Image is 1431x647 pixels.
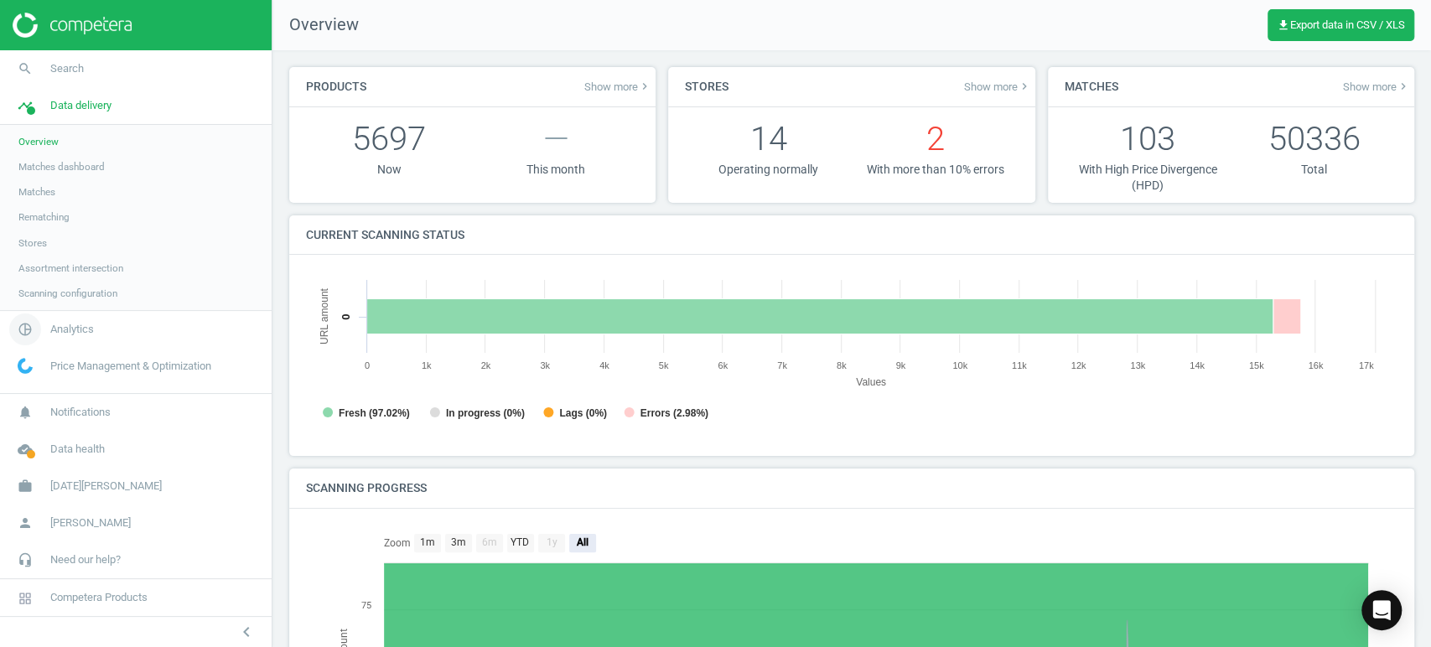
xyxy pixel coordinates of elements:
a: Show morekeyboard_arrow_right [964,80,1031,93]
text: 1m [420,536,435,548]
i: notifications [9,396,41,428]
text: 3m [451,536,466,548]
span: Overview [18,135,59,148]
text: 8k [837,360,847,370]
span: Search [50,61,84,76]
p: 2 [852,116,1019,162]
text: 75 [361,600,371,611]
span: Data delivery [50,98,111,113]
text: 6k [718,360,728,370]
text: Zoom [384,537,411,549]
span: Analytics [50,322,94,337]
i: chevron_left [236,622,257,642]
tspan: Values [856,376,886,388]
i: keyboard_arrow_right [1018,80,1031,93]
text: YTD [511,536,529,548]
text: All [576,536,588,548]
text: 5k [659,360,669,370]
p: 50336 [1231,116,1397,162]
a: Show morekeyboard_arrow_right [584,80,651,93]
text: 14k [1190,360,1205,370]
i: timeline [9,90,41,122]
span: Show more [964,80,1031,93]
p: Now [306,162,473,178]
span: [PERSON_NAME] [50,515,131,531]
i: keyboard_arrow_right [638,80,651,93]
span: Data health [50,442,105,457]
text: 0 [340,314,352,320]
span: Show more [584,80,651,93]
i: keyboard_arrow_right [1397,80,1410,93]
h4: Stores [668,67,745,106]
span: Overview [272,13,359,37]
i: work [9,470,41,502]
button: chevron_left [226,621,267,643]
span: Stores [18,236,47,250]
img: wGWNvw8QSZomAAAAABJRU5ErkJggg== [18,358,33,374]
tspan: Fresh (97.02%) [339,407,410,419]
tspan: URL amount [319,288,330,345]
text: 15k [1249,360,1264,370]
text: 10k [952,360,967,370]
i: get_app [1277,18,1290,32]
text: 12k [1071,360,1086,370]
text: 6m [482,536,497,548]
p: With more than 10% errors [852,162,1019,178]
span: Matches [18,185,55,199]
text: 13k [1130,360,1145,370]
span: Assortment intersection [18,261,123,275]
text: 7k [777,360,787,370]
span: Show more [1343,80,1410,93]
h4: Products [289,67,383,106]
text: 9k [896,360,906,370]
text: 3k [540,360,550,370]
text: 1y [547,536,557,548]
a: Show morekeyboard_arrow_right [1343,80,1410,93]
p: Total [1231,162,1397,178]
div: Open Intercom Messenger [1361,590,1402,630]
h4: Matches [1048,67,1135,106]
img: ajHJNr6hYgQAAAAASUVORK5CYII= [13,13,132,38]
i: search [9,53,41,85]
span: Need our help? [50,552,121,567]
p: 5697 [306,116,473,162]
span: Export data in CSV / XLS [1277,18,1405,32]
span: Matches dashboard [18,160,105,173]
text: 11k [1012,360,1027,370]
span: Price Management & Optimization [50,359,211,374]
p: Operating normally [685,162,852,178]
span: Scanning configuration [18,287,117,300]
text: 2k [481,360,491,370]
h4: Scanning progress [289,468,443,508]
i: pie_chart_outlined [9,313,41,345]
i: headset_mic [9,544,41,576]
text: 17k [1359,360,1374,370]
h4: Current scanning status [289,215,481,255]
i: person [9,507,41,539]
p: This month [473,162,640,178]
tspan: Errors (2.98%) [640,407,708,419]
p: 103 [1065,116,1231,162]
i: cloud_done [9,433,41,465]
tspan: Lags (0%) [559,407,607,419]
button: get_appExport data in CSV / XLS [1268,9,1414,41]
span: [DATE][PERSON_NAME] [50,479,162,494]
span: Notifications [50,405,111,420]
text: 0 [365,360,370,370]
text: 16k [1308,360,1323,370]
p: With High Price Divergence (HPD) [1065,162,1231,194]
tspan: In progress (0%) [446,407,525,419]
text: 1k [422,360,432,370]
span: Competera Products [50,590,148,605]
p: 14 [685,116,852,162]
span: Rematching [18,210,70,224]
span: — [543,119,569,158]
text: 4k [599,360,609,370]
